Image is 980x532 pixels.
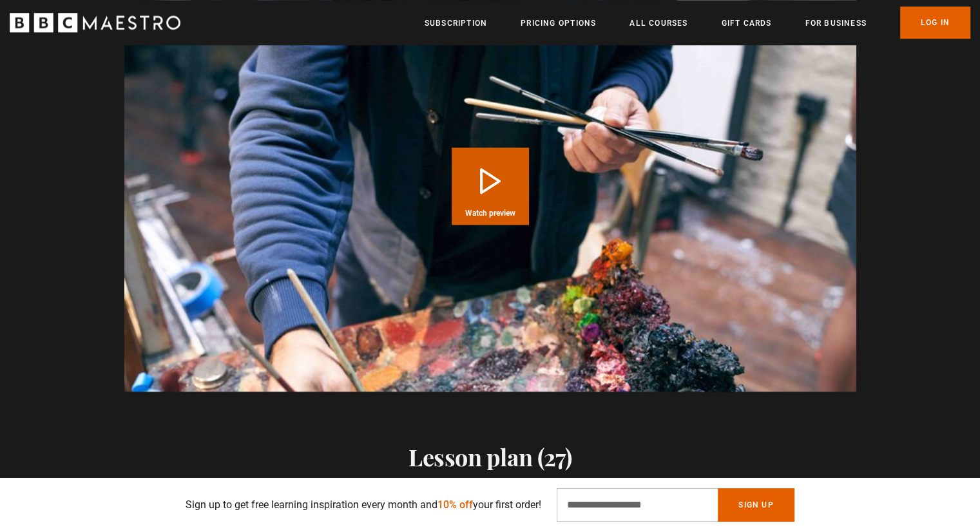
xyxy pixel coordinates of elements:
a: Subscription [425,17,487,30]
a: For business [805,17,866,30]
span: Watch preview [465,209,515,217]
span: 10% off [437,499,473,511]
p: Sign up to get free learning inspiration every month and your first order! [186,497,541,513]
svg: BBC Maestro [10,13,180,32]
a: Log In [900,6,970,39]
a: All Courses [629,17,687,30]
a: Pricing Options [521,17,596,30]
h2: Lesson plan (27) [240,443,740,470]
nav: Primary [425,6,970,39]
button: Sign Up [718,488,794,522]
a: Gift Cards [721,17,771,30]
button: Play Course overview for Portrait Painting with Jonathan Yeo [452,147,529,225]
